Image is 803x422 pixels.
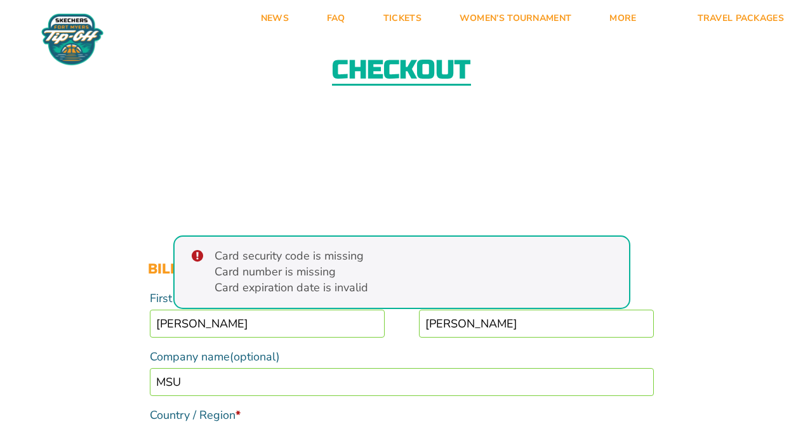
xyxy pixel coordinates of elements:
label: Company name [150,345,654,368]
img: Fort Myers Tip-Off [38,13,107,66]
h2: Checkout [332,57,471,86]
div: Card security code is missing Card number is missing Card expiration date is invalid [173,235,630,309]
span: (optional) [230,349,280,364]
h3: Billing details [148,261,656,277]
label: First name [150,287,385,310]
